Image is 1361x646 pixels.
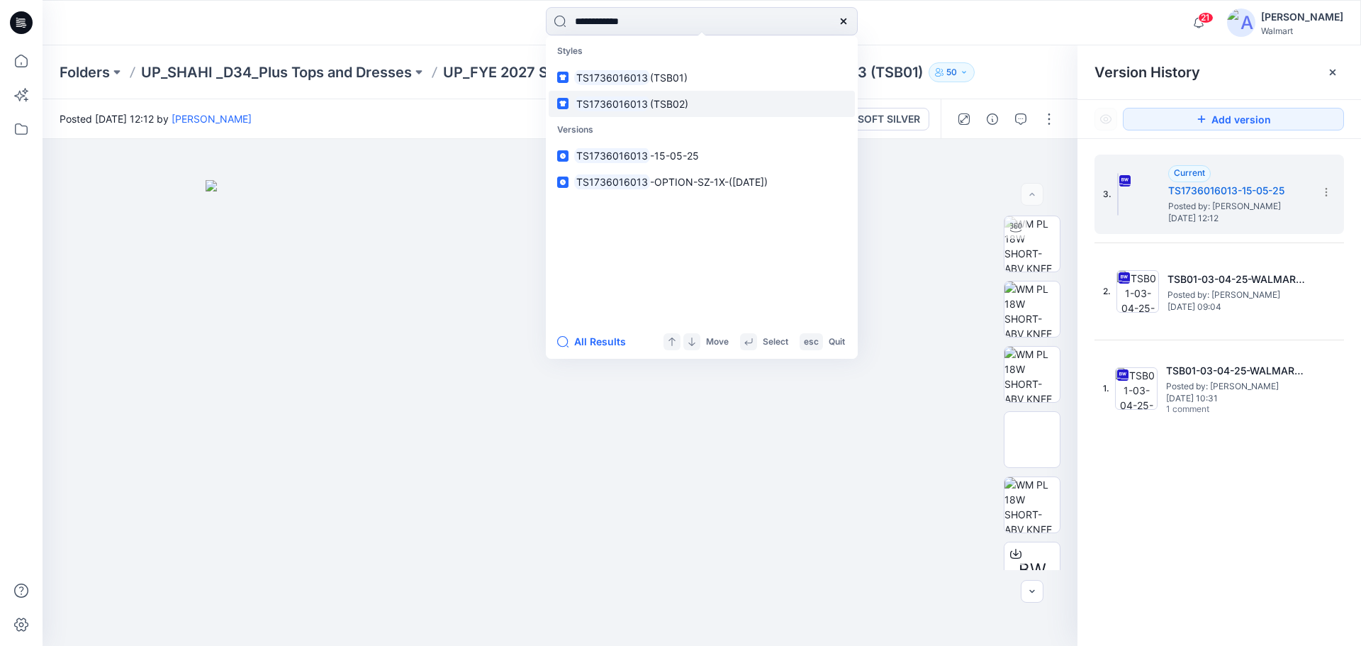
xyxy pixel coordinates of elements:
h5: TS1736016013-15-05-25 [1168,182,1310,199]
p: Select [763,335,788,350]
span: Current [1174,167,1205,178]
span: 21 [1198,12,1214,23]
span: 1 comment [1166,404,1265,416]
a: Folders [60,62,110,82]
img: TSB01-03-04-25-WALMART-PLUS-PANT [1116,270,1159,313]
a: TS1736016013(TSB01) [549,65,855,91]
a: TS1736016013(TSB02) [549,91,855,117]
mark: TS1736016013 [574,147,650,164]
span: 1. [1103,382,1109,395]
button: 50 [929,62,975,82]
img: TS1736016013-15-05-25 [1117,173,1119,216]
p: esc [804,335,819,350]
mark: TS1736016013 [574,174,650,190]
button: Add version [1123,108,1344,130]
span: [DATE] 09:04 [1167,302,1309,312]
img: WM PL 18W SHORT-ABV KNEE Back wo Avatar [1004,477,1060,533]
mark: TS1736016013 [574,69,650,86]
span: (TSB01) [650,72,688,84]
span: Posted [DATE] 12:12 by [60,111,252,126]
a: TS1736016013-15-05-25 [549,143,855,169]
img: WM PL 18W SHORT-ABV KNEE Colorway wo Avatar [1004,282,1060,337]
div: SOFT SILVER [858,111,920,127]
img: WM PL 18W SHORT-ABV KNEE Turntable with Avatar [1004,216,1060,272]
span: Posted by: Rahul Singh [1167,288,1309,302]
span: BW [1019,557,1046,583]
span: [DATE] 10:31 [1166,394,1308,403]
span: -15-05-25 [650,150,699,162]
div: Walmart [1261,26,1343,36]
p: Move [706,335,729,350]
span: Posted by: Rahul Singh [1166,379,1308,394]
span: [DATE] 12:12 [1168,213,1310,223]
button: All Results [557,333,635,350]
img: WM PL 18W SHORT-ABV KNEE Front wo Avatar [1004,347,1060,402]
button: Show Hidden Versions [1094,108,1117,130]
h5: TSB01-03-04-25-WALMART-PLUS-PANT [1167,271,1309,288]
span: -OPTION-SZ-1X-([DATE]) [650,176,768,188]
img: avatar [1227,9,1255,37]
span: Posted by: Rahul Singh [1168,199,1310,213]
a: UP_FYE 2027 S1 Shahi Plus Tops Dresses & Bottoms [443,62,736,82]
p: Versions [549,117,855,143]
span: 2. [1103,285,1111,298]
p: 50 [946,65,957,80]
p: Quit [829,335,845,350]
button: Details [981,108,1004,130]
p: Styles [549,38,855,65]
mark: TS1736016013 [574,96,650,112]
span: 3. [1103,188,1111,201]
span: (TSB02) [650,98,688,110]
div: [PERSON_NAME] [1261,9,1343,26]
a: TS1736016013-OPTION-SZ-1X-([DATE]) [549,169,855,195]
button: Close [1327,67,1338,78]
img: TSB01-03-04-25-WALMART-PLUS-PANT [1115,367,1158,410]
span: Version History [1094,64,1200,81]
a: [PERSON_NAME] [172,113,252,125]
h5: TSB01-03-04-25-WALMART-PLUS-PANT [1166,362,1308,379]
button: SOFT SILVER [833,108,929,130]
a: UP_SHAHI _D34_Plus Tops and Dresses [141,62,412,82]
